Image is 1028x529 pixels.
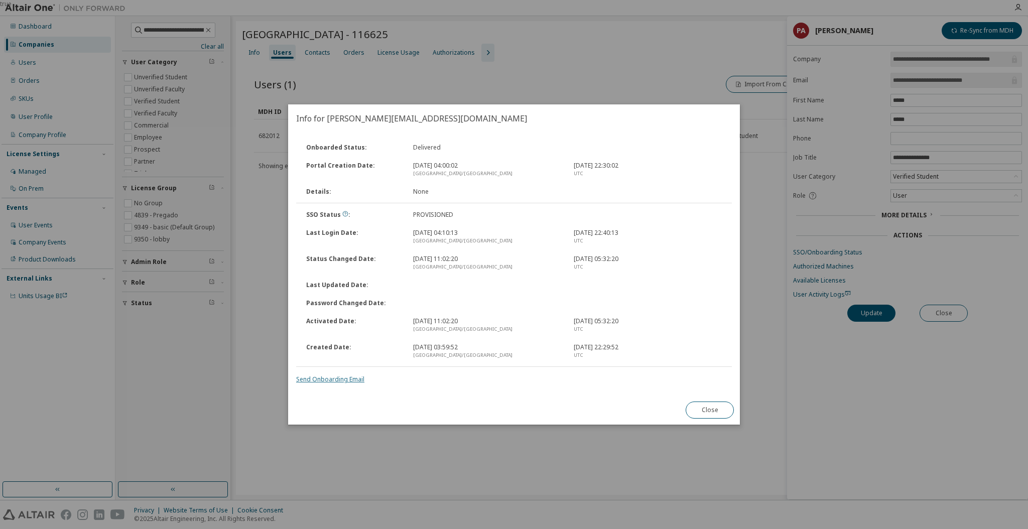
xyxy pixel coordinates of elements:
div: [GEOGRAPHIC_DATA]/[GEOGRAPHIC_DATA] [413,325,562,333]
div: UTC [574,351,722,359]
div: [GEOGRAPHIC_DATA]/[GEOGRAPHIC_DATA] [413,170,562,178]
div: [GEOGRAPHIC_DATA]/[GEOGRAPHIC_DATA] [413,237,562,245]
div: Activated Date : [300,317,407,333]
div: Status Changed Date : [300,255,407,271]
div: [DATE] 05:32:20 [568,255,728,271]
div: UTC [574,263,722,271]
a: Send Onboarding Email [296,375,364,383]
div: [DATE] 22:40:13 [568,229,728,245]
div: Portal Creation Date : [300,162,407,178]
div: Last Login Date : [300,229,407,245]
div: [DATE] 03:59:52 [407,343,568,359]
div: Created Date : [300,343,407,359]
h2: Info for [PERSON_NAME][EMAIL_ADDRESS][DOMAIN_NAME] [288,104,740,133]
div: None [407,188,568,196]
div: UTC [574,170,722,178]
div: [DATE] 04:10:13 [407,229,568,245]
button: Close [686,402,734,419]
div: [DATE] 04:00:02 [407,162,568,178]
div: [DATE] 22:29:52 [568,343,728,359]
div: SSO Status : [300,211,407,219]
div: UTC [574,237,722,245]
div: [DATE] 05:32:20 [568,317,728,333]
div: [GEOGRAPHIC_DATA]/[GEOGRAPHIC_DATA] [413,351,562,359]
div: Delivered [407,144,568,152]
div: [GEOGRAPHIC_DATA]/[GEOGRAPHIC_DATA] [413,263,562,271]
div: [DATE] 11:02:20 [407,255,568,271]
div: Onboarded Status : [300,144,407,152]
div: Last Updated Date : [300,281,407,289]
div: [DATE] 11:02:20 [407,317,568,333]
div: Details : [300,188,407,196]
div: UTC [574,325,722,333]
div: Password Changed Date : [300,299,407,307]
div: [DATE] 22:30:02 [568,162,728,178]
div: PROVISIONED [407,211,568,219]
